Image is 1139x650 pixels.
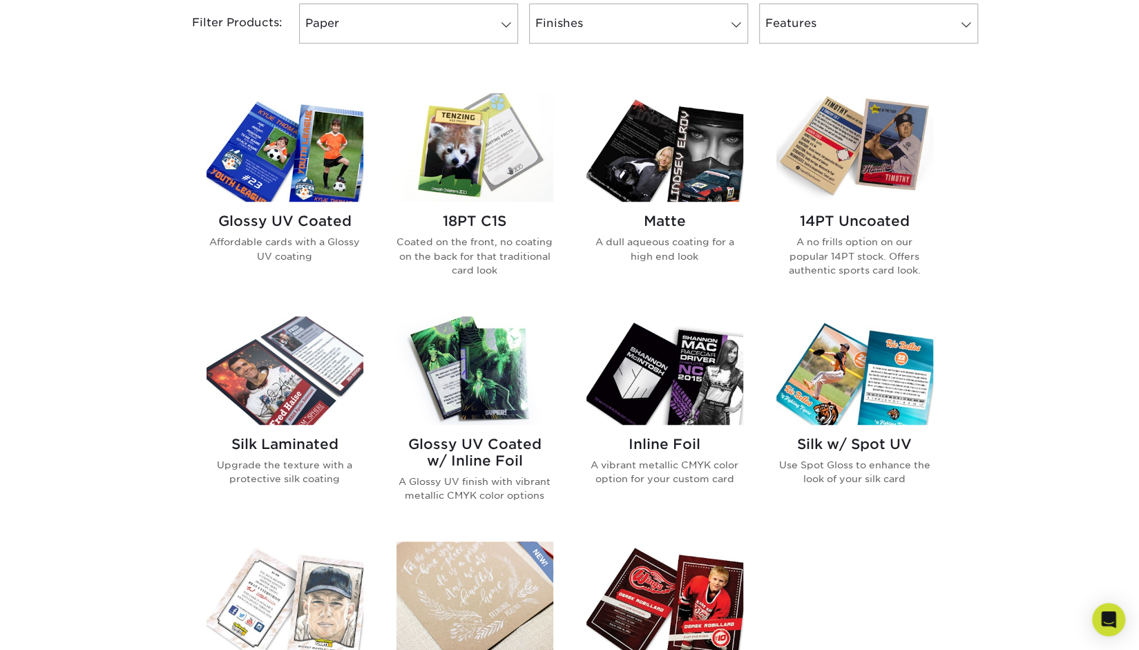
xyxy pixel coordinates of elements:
p: A no frills option on our popular 14PT stock. Offers authentic sports card look. [776,235,933,277]
a: Paper [299,3,518,44]
a: Finishes [529,3,748,44]
h2: Matte [586,213,743,229]
h2: 18PT C1S [396,213,553,229]
img: 14PT Uncoated Trading Cards [776,93,933,202]
h2: Silk Laminated [207,436,363,452]
div: Filter Products: [155,3,294,44]
img: Inline Foil Trading Cards [586,316,743,425]
a: Inline Foil Trading Cards Inline Foil A vibrant metallic CMYK color option for your custom card [586,316,743,525]
img: Glossy UV Coated Trading Cards [207,93,363,202]
img: Uncoated Linen Trading Cards [207,542,363,650]
img: 18PT French Kraft Trading Cards [396,542,553,650]
h2: Inline Foil [586,436,743,452]
img: Silk Laminated Trading Cards [207,316,363,425]
p: Upgrade the texture with a protective silk coating [207,458,363,486]
a: 14PT Uncoated Trading Cards 14PT Uncoated A no frills option on our popular 14PT stock. Offers au... [776,93,933,299]
p: A Glossy UV finish with vibrant metallic CMYK color options [396,475,553,503]
a: 18PT C1S Trading Cards 18PT C1S Coated on the front, no coating on the back for that traditional ... [396,93,553,299]
iframe: Google Customer Reviews [3,608,117,645]
a: Silk w/ Spot UV Trading Cards Silk w/ Spot UV Use Spot Gloss to enhance the look of your silk card [776,316,933,525]
img: ModCard™ Trading Cards [586,542,743,650]
a: Silk Laminated Trading Cards Silk Laminated Upgrade the texture with a protective silk coating [207,316,363,525]
p: A dull aqueous coating for a high end look [586,235,743,263]
a: Features [759,3,978,44]
a: Glossy UV Coated w/ Inline Foil Trading Cards Glossy UV Coated w/ Inline Foil A Glossy UV finish ... [396,316,553,525]
a: Glossy UV Coated Trading Cards Glossy UV Coated Affordable cards with a Glossy UV coating [207,93,363,299]
img: Glossy UV Coated w/ Inline Foil Trading Cards [396,316,553,425]
p: Affordable cards with a Glossy UV coating [207,235,363,263]
img: Matte Trading Cards [586,93,743,202]
p: Coated on the front, no coating on the back for that traditional card look [396,235,553,277]
h2: 14PT Uncoated [776,213,933,229]
a: Matte Trading Cards Matte A dull aqueous coating for a high end look [586,93,743,299]
h2: Silk w/ Spot UV [776,436,933,452]
img: 18PT C1S Trading Cards [396,93,553,202]
h2: Glossy UV Coated w/ Inline Foil [396,436,553,469]
p: Use Spot Gloss to enhance the look of your silk card [776,458,933,486]
div: Open Intercom Messenger [1092,603,1125,636]
img: Silk w/ Spot UV Trading Cards [776,316,933,425]
p: A vibrant metallic CMYK color option for your custom card [586,458,743,486]
img: New Product [519,542,553,583]
h2: Glossy UV Coated [207,213,363,229]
